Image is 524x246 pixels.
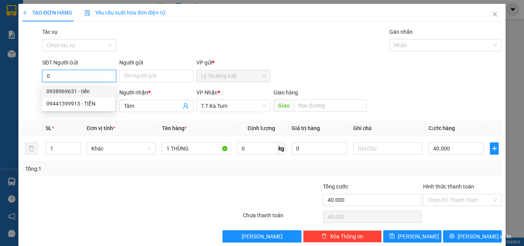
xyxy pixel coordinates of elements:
th: Ghi chú [350,121,425,136]
div: Người gửi [119,58,193,67]
div: SĐT Người Gửi [42,58,116,67]
img: icon [84,10,91,16]
div: Người nhận [119,88,193,97]
span: Giao [274,99,294,112]
span: save [389,233,395,239]
span: Lý Thường Kiệt [201,70,266,82]
span: Đơn vị tính [87,125,115,131]
span: [PERSON_NAME] [398,232,439,241]
span: close [492,11,498,17]
label: Tác vụ [42,29,58,35]
span: Giao hàng [274,89,298,96]
span: T.T Kà Tum [201,100,266,112]
span: Xóa Thông tin [330,232,363,241]
span: Tên hàng [162,125,187,131]
button: Close [484,4,506,25]
div: VP gửi [196,58,270,67]
span: Tổng cước [323,183,348,190]
span: printer [449,233,455,239]
span: Giá trị hàng [292,125,320,131]
span: [PERSON_NAME] và In [458,232,511,241]
div: 0938969631 - tiến [46,87,110,96]
span: Cước hàng [428,125,455,131]
span: Khác [91,143,151,154]
button: delete [25,142,38,155]
button: deleteXóa Thông tin [303,230,382,243]
span: TẠO ĐƠN HÀNG [22,10,72,16]
button: save[PERSON_NAME] [383,230,442,243]
div: Chưa thanh toán [242,211,322,225]
span: delete [321,233,327,239]
input: 0 [292,142,347,155]
label: Gán nhãn [389,29,413,35]
span: [PERSON_NAME] [242,232,283,241]
input: Dọc đường [294,99,367,112]
div: 0938969631 - tiến [42,85,115,97]
div: 09441399913 - TIẾN [42,97,115,110]
input: Ghi Chú [353,142,422,155]
button: [PERSON_NAME] [222,230,301,243]
button: plus [490,142,499,155]
span: Định lượng [247,125,275,131]
span: kg [278,142,285,155]
span: user-add [183,103,189,109]
span: SL [46,125,52,131]
button: printer[PERSON_NAME] và In [443,230,502,243]
div: 09441399913 - TIẾN [46,99,110,108]
label: Hình thức thanh toán [423,183,474,190]
span: plus [22,10,28,15]
span: plus [490,145,498,152]
div: Tổng: 1 [25,165,203,173]
span: Yêu cầu xuất hóa đơn điện tử [84,10,165,16]
input: VD: Bàn, Ghế [162,142,231,155]
span: VP Nhận [196,89,218,96]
